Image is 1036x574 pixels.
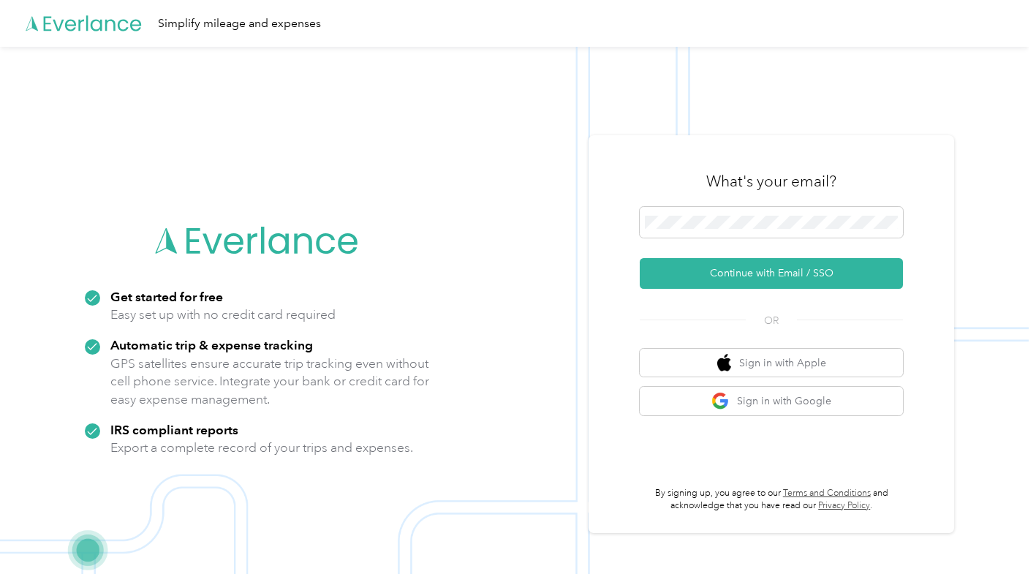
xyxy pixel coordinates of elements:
[110,306,336,324] p: Easy set up with no credit card required
[158,15,321,33] div: Simplify mileage and expenses
[746,313,797,328] span: OR
[640,387,903,415] button: google logoSign in with Google
[818,500,870,511] a: Privacy Policy
[110,289,223,304] strong: Get started for free
[640,258,903,289] button: Continue with Email / SSO
[783,488,871,499] a: Terms and Conditions
[717,354,732,372] img: apple logo
[110,355,430,409] p: GPS satellites ensure accurate trip tracking even without cell phone service. Integrate your bank...
[110,439,413,457] p: Export a complete record of your trips and expenses.
[640,487,903,513] p: By signing up, you agree to our and acknowledge that you have read our .
[706,171,836,192] h3: What's your email?
[110,337,313,352] strong: Automatic trip & expense tracking
[110,422,238,437] strong: IRS compliant reports
[640,349,903,377] button: apple logoSign in with Apple
[711,392,730,410] img: google logo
